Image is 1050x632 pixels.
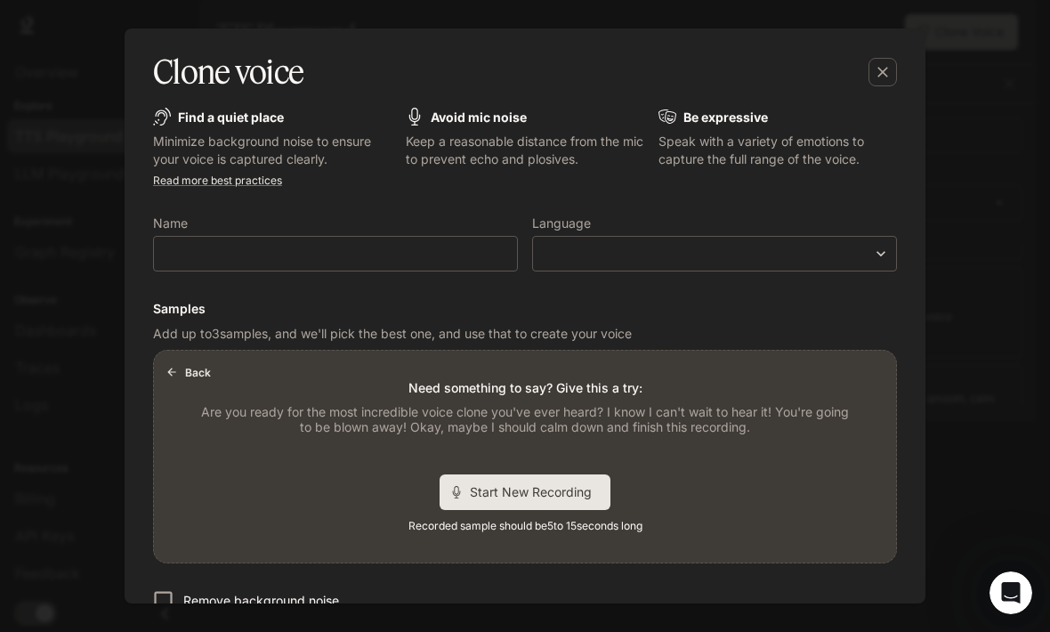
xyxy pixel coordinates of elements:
p: Speak with a variety of emotions to capture the full range of the voice. [658,133,897,168]
span: Start New Recording [470,482,603,501]
h6: Samples [153,300,897,318]
b: Be expressive [683,109,768,125]
p: Are you ready for the most incredible voice clone you've ever heard? I know I can't wait to hear ... [197,404,853,435]
b: Avoid mic noise [431,109,527,125]
iframe: Intercom live chat [989,571,1032,614]
p: Add up to 3 samples, and we'll pick the best one, and use that to create your voice [153,325,897,343]
h5: Clone voice [153,50,303,94]
p: Need something to say? Give this a try: [408,379,642,397]
a: Read more best practices [153,174,282,187]
p: Remove background noise [183,592,339,610]
p: Language [532,217,591,230]
div: Start New Recording [440,474,610,510]
b: Find a quiet place [178,109,284,125]
p: Minimize background noise to ensure your voice is captured clearly. [153,133,392,168]
div: ​ [533,245,896,263]
p: Keep a reasonable distance from the mic to prevent echo and plosives. [406,133,644,168]
button: Back [161,358,218,386]
span: Recorded sample should be 5 to 15 seconds long [408,517,642,535]
p: Name [153,217,188,230]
